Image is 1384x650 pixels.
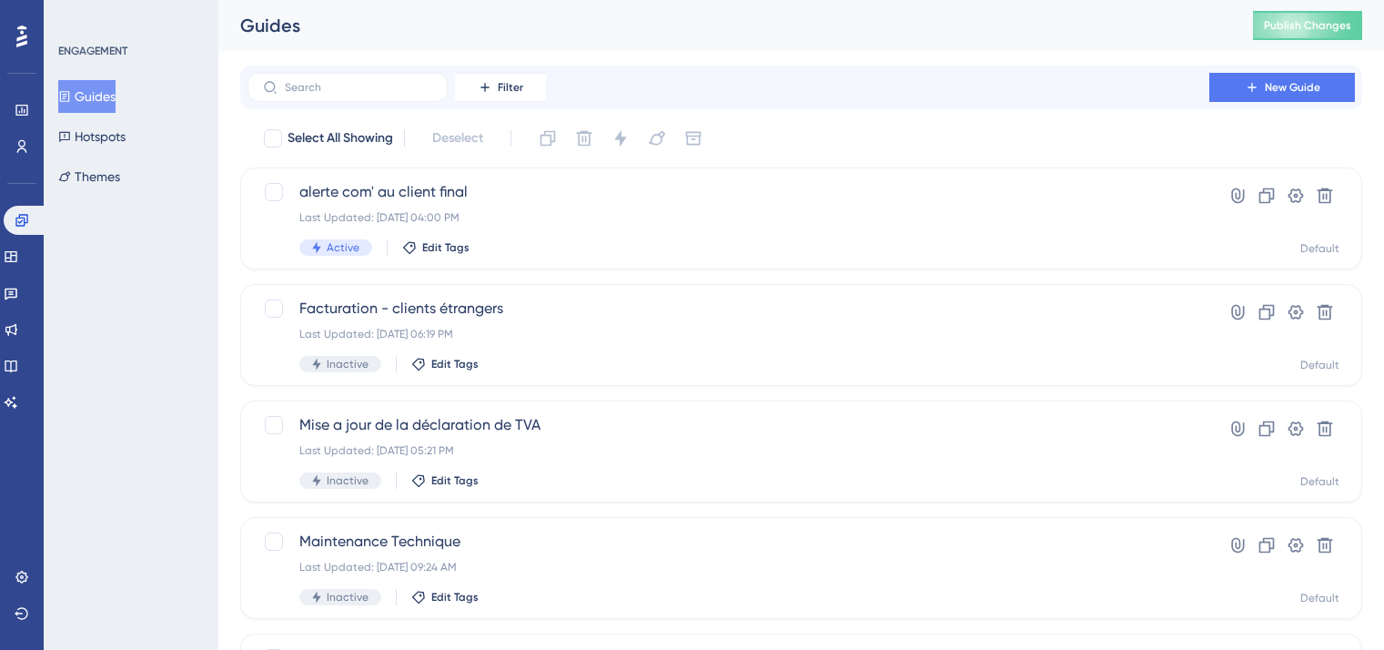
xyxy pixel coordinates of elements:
[327,473,369,488] span: Inactive
[422,240,470,255] span: Edit Tags
[411,473,479,488] button: Edit Tags
[327,590,369,604] span: Inactive
[299,327,1157,341] div: Last Updated: [DATE] 06:19 PM
[402,240,470,255] button: Edit Tags
[455,73,546,102] button: Filter
[299,531,1157,553] span: Maintenance Technique
[431,473,479,488] span: Edit Tags
[327,240,359,255] span: Active
[58,120,126,153] button: Hotspots
[58,160,120,193] button: Themes
[1300,358,1339,372] div: Default
[240,13,1207,38] div: Guides
[411,357,479,371] button: Edit Tags
[498,80,523,95] span: Filter
[416,122,500,155] button: Deselect
[288,127,393,149] span: Select All Showing
[299,443,1157,458] div: Last Updated: [DATE] 05:21 PM
[299,210,1157,225] div: Last Updated: [DATE] 04:00 PM
[411,590,479,604] button: Edit Tags
[1300,241,1339,256] div: Default
[431,357,479,371] span: Edit Tags
[299,560,1157,574] div: Last Updated: [DATE] 09:24 AM
[1264,18,1351,33] span: Publish Changes
[327,357,369,371] span: Inactive
[299,298,1157,320] span: Facturation - clients étrangers
[299,181,1157,203] span: alerte com' au client final
[1300,591,1339,605] div: Default
[1300,474,1339,489] div: Default
[285,81,432,94] input: Search
[1209,73,1355,102] button: New Guide
[1265,80,1320,95] span: New Guide
[1253,11,1362,40] button: Publish Changes
[432,127,483,149] span: Deselect
[58,44,127,58] div: ENGAGEMENT
[299,414,1157,436] span: Mise a jour de la déclaration de TVA
[431,590,479,604] span: Edit Tags
[58,80,116,113] button: Guides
